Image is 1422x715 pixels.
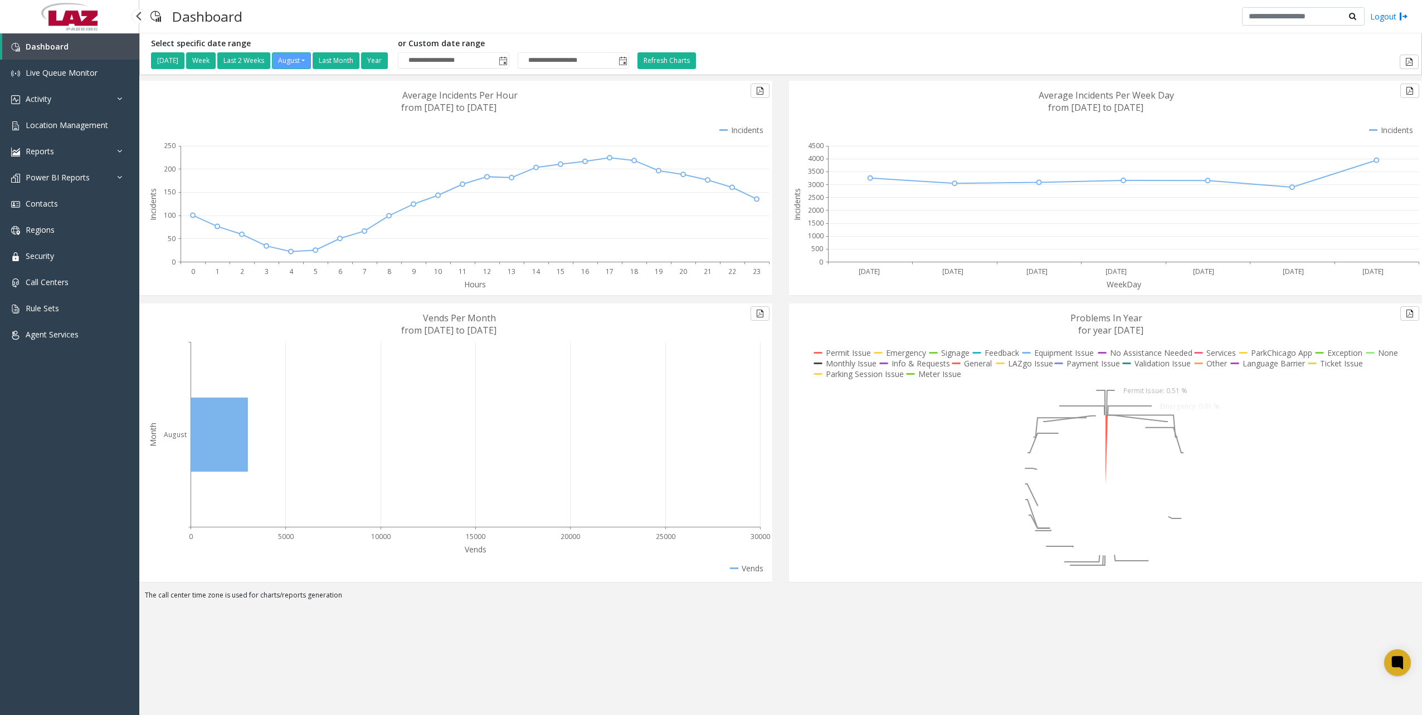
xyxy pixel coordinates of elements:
span: Toggle popup [496,53,509,68]
span: Dashboard [26,41,69,52]
text: from [DATE] to [DATE] [401,324,496,336]
img: 'icon' [11,278,20,287]
text: 9 [412,267,416,276]
text: [DATE] [1193,267,1214,276]
text: 500 [811,244,823,253]
text: Month [148,423,158,447]
text: August [164,430,187,439]
button: Export to pdf [751,84,770,98]
text: 100 [164,210,176,220]
text: 7 [363,267,367,276]
div: The call center time zone is used for charts/reports generation [139,590,1422,606]
text: Vends [465,544,486,555]
text: 3 [265,267,269,276]
h3: Dashboard [167,3,248,30]
a: Dashboard [2,33,139,60]
text: 0 [189,532,193,541]
text: Average Incidents Per Hour [402,89,518,101]
text: 50 [168,234,176,243]
button: Export to pdf [1400,84,1419,98]
img: 'icon' [11,174,20,183]
button: Last 2 Weeks [217,52,270,69]
text: 30000 [751,532,770,541]
text: [DATE] [942,267,963,276]
text: from [DATE] to [DATE] [401,101,496,114]
text: 25000 [656,532,675,541]
text: 4000 [808,154,824,163]
text: 1 [216,267,220,276]
text: 1500 [808,218,824,228]
span: Security [26,251,54,261]
text: 5000 [278,532,294,541]
img: 'icon' [11,226,20,235]
button: Year [361,52,388,69]
span: Power BI Reports [26,172,90,183]
text: 200 [164,164,176,174]
img: 'icon' [11,95,20,104]
span: Toggle popup [616,53,629,68]
text: 22 [728,267,736,276]
text: 2500 [808,193,824,202]
text: 10 [434,267,442,276]
text: [DATE] [1106,267,1127,276]
text: Incidents [148,188,158,221]
text: 19 [655,267,663,276]
text: 20 [679,267,687,276]
text: 16 [581,267,589,276]
text: Problems In Year [1070,312,1142,324]
span: Call Centers [26,277,69,287]
img: 'icon' [11,331,20,340]
text: 4 [289,267,294,276]
text: [DATE] [1362,267,1384,276]
text: Incidents [792,188,802,221]
a: Logout [1370,11,1408,22]
text: 17 [606,267,613,276]
text: 6 [338,267,342,276]
text: 5 [314,267,318,276]
text: WeekDay [1107,279,1142,290]
text: 21 [704,267,712,276]
text: 3500 [808,166,824,176]
text: 14 [532,267,540,276]
span: Contacts [26,198,58,209]
h5: Select specific date range [151,39,389,48]
text: 15000 [466,532,485,541]
text: 0 [191,267,195,276]
img: 'icon' [11,200,20,209]
text: 4500 [808,141,824,150]
img: 'icon' [11,69,20,78]
span: Regions [26,224,55,235]
text: 3000 [808,180,824,189]
text: 1000 [808,231,824,241]
text: Average Incidents Per Week Day [1039,89,1174,101]
img: logout [1399,11,1408,22]
h5: or Custom date range [398,39,629,48]
span: Rule Sets [26,303,59,314]
text: 150 [164,187,176,197]
button: Refresh Charts [637,52,696,69]
text: [DATE] [1283,267,1304,276]
text: from [DATE] to [DATE] [1048,101,1143,114]
text: 8 [387,267,391,276]
img: 'icon' [11,148,20,156]
text: 23 [753,267,761,276]
img: 'icon' [11,121,20,130]
text: 13 [508,267,515,276]
text: 2000 [808,205,824,215]
img: 'icon' [11,305,20,314]
button: Export to pdf [1400,55,1419,69]
text: [DATE] [1026,267,1048,276]
text: Hours [464,279,486,290]
text: 12 [483,267,491,276]
button: Export to pdf [751,306,770,321]
span: Agent Services [26,329,79,340]
button: [DATE] [151,52,184,69]
text: 15 [557,267,564,276]
button: August [272,52,311,69]
button: Week [186,52,216,69]
text: for year [DATE] [1078,324,1143,336]
span: Location Management [26,120,108,130]
text: [DATE] [859,267,880,276]
text: 250 [164,141,176,150]
text: Permit Issue: 0.51 % [1123,386,1187,395]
